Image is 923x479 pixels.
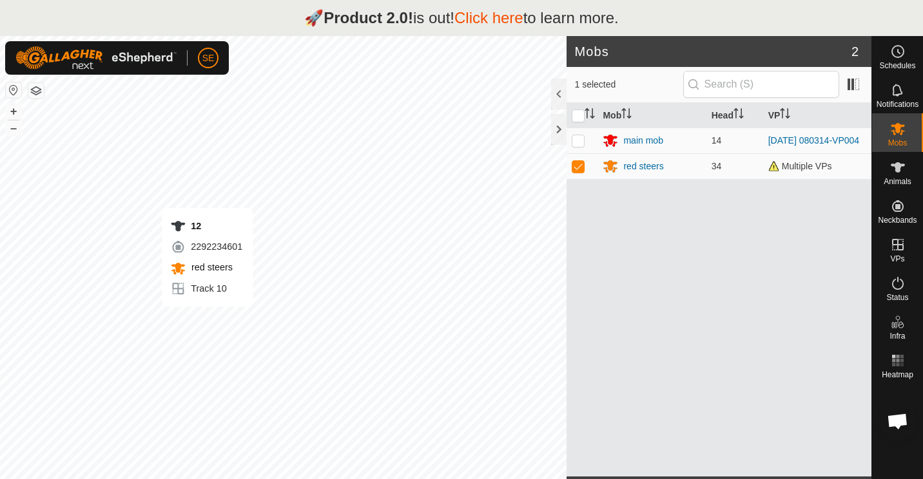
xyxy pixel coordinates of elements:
span: 14 [712,135,722,146]
span: Mobs [888,139,907,147]
th: Mob [598,103,706,128]
strong: Product 2.0! [324,9,413,26]
button: – [6,120,21,136]
p-sorticon: Activate to sort [734,110,744,120]
button: + [6,104,21,119]
div: main mob [623,134,663,147]
span: SE [202,52,215,65]
h2: Mobs [574,44,851,59]
span: Schedules [879,62,915,70]
th: VP [763,103,871,128]
th: Head [706,103,763,128]
div: Track 10 [170,281,242,297]
span: Heatmap [882,371,913,379]
p-sorticon: Activate to sort [585,110,595,120]
button: Reset Map [6,82,21,98]
span: 1 selected [574,78,683,91]
div: red steers [623,160,663,173]
p-sorticon: Activate to sort [621,110,632,120]
span: 34 [712,161,722,171]
button: Map Layers [28,83,44,99]
img: Gallagher Logo [15,46,177,70]
span: Notifications [877,100,918,108]
p-sorticon: Activate to sort [780,110,790,120]
p: 🚀 is out! to learn more. [304,6,619,30]
span: Neckbands [878,216,917,224]
div: 12 [170,218,242,234]
span: Animals [884,178,911,185]
input: Search (S) [683,71,839,98]
span: VPs [890,255,904,263]
div: 2292234601 [170,239,242,254]
a: [DATE] 080314-VP004 [768,135,859,146]
span: Multiple VPs [768,161,832,171]
div: Open chat [879,402,917,440]
span: Status [886,294,908,301]
span: Infra [889,332,905,340]
a: Click here [454,9,523,26]
span: 2 [851,42,859,61]
span: red steers [188,262,233,272]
